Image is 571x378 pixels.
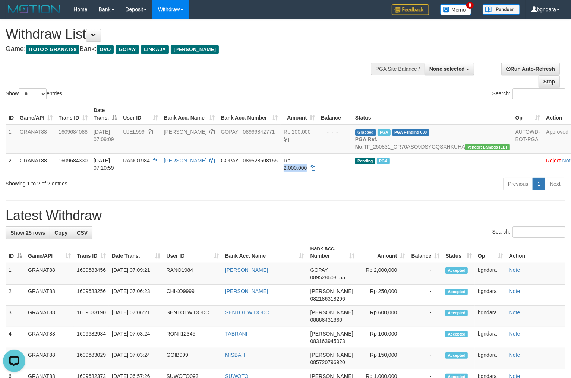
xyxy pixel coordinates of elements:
[25,263,74,285] td: GRANAT88
[429,66,465,72] span: None selected
[3,3,25,25] button: Open LiveChat chat widget
[503,178,533,190] a: Previous
[465,144,510,150] span: Vendor URL: https://dashboard.q2checkout.com/secure
[392,4,429,15] img: Feedback.jpg
[310,338,345,344] span: Copy 083163945073 to clipboard
[408,242,442,263] th: Balance: activate to sort column ascending
[492,88,565,99] label: Search:
[445,289,468,295] span: Accepted
[74,348,109,369] td: 1609683029
[91,104,120,125] th: Date Trans.: activate to sort column descending
[6,306,25,327] td: 3
[355,158,375,164] span: Pending
[25,285,74,306] td: GRANAT88
[392,129,429,136] span: PGA Pending
[408,263,442,285] td: -
[377,158,390,164] span: PGA
[321,157,349,164] div: - - -
[445,267,468,274] span: Accepted
[512,125,543,154] td: AUTOWD-BOT-PGA
[109,327,163,348] td: [DATE] 07:03:24
[509,309,520,315] a: Note
[512,104,543,125] th: Op: activate to sort column ascending
[475,285,506,306] td: bgndara
[408,327,442,348] td: -
[171,45,219,54] span: [PERSON_NAME]
[284,129,310,135] span: Rp 200.000
[310,317,343,323] span: Copy 08886431860 to clipboard
[17,104,56,125] th: Game/API: activate to sort column ascending
[243,158,278,163] span: Copy 089528608155 to clipboard
[352,125,512,154] td: TF_250831_OR70ASO9DSYGQSXHKUHA
[6,27,373,42] h1: Withdraw List
[6,208,565,223] h1: Latest Withdraw
[74,327,109,348] td: 1609682984
[74,263,109,285] td: 1609683456
[408,348,442,369] td: -
[408,285,442,306] td: -
[509,331,520,337] a: Note
[163,306,222,327] td: SENTOTWIDODO
[475,306,506,327] td: bgndara
[281,104,318,125] th: Amount: activate to sort column ascending
[357,285,408,306] td: Rp 250,000
[6,263,25,285] td: 1
[56,104,91,125] th: Trans ID: activate to sort column ascending
[483,4,520,15] img: panduan.png
[6,327,25,348] td: 4
[163,263,222,285] td: RANO1984
[225,331,247,337] a: TABRANI
[50,226,72,239] a: Copy
[357,327,408,348] td: Rp 100,000
[17,125,56,154] td: GRANAT88
[6,177,232,187] div: Showing 1 to 2 of 2 entries
[77,230,88,236] span: CSV
[221,158,239,163] span: GOPAY
[466,2,474,9] span: 8
[445,352,468,359] span: Accepted
[475,263,506,285] td: bgndara
[72,226,92,239] a: CSV
[546,158,561,163] a: Reject
[509,352,520,358] a: Note
[501,63,560,75] a: Run Auto-Refresh
[512,88,565,99] input: Search:
[6,226,50,239] a: Show 25 rows
[6,242,25,263] th: ID: activate to sort column descending
[545,178,565,190] a: Next
[17,153,56,175] td: GRANAT88
[94,129,114,142] span: [DATE] 07:09:09
[371,63,425,75] div: PGA Site Balance /
[163,327,222,348] td: RONII12345
[109,263,163,285] td: [DATE] 07:09:21
[6,285,25,306] td: 2
[355,129,376,136] span: Grabbed
[25,327,74,348] td: GRANAT88
[318,104,352,125] th: Balance
[164,129,207,135] a: [PERSON_NAME]
[97,45,114,54] span: OVO
[310,309,353,315] span: [PERSON_NAME]
[123,158,150,163] span: RANO1984
[492,226,565,238] label: Search:
[163,242,222,263] th: User ID: activate to sort column ascending
[310,267,328,273] span: GOPAY
[6,45,373,53] h4: Game: Bank:
[123,129,145,135] span: UJEL999
[225,352,245,358] a: MISBAH
[163,348,222,369] td: GOIB999
[355,136,378,150] b: PGA Ref. No:
[222,242,307,263] th: Bank Acc. Name: activate to sort column ascending
[74,285,109,306] td: 1609683256
[109,242,163,263] th: Date Trans.: activate to sort column ascending
[218,104,281,125] th: Bank Acc. Number: activate to sort column ascending
[59,158,88,163] span: 1609684330
[310,274,345,280] span: Copy 089528608155 to clipboard
[378,129,391,136] span: Marked by bgndara
[445,331,468,337] span: Accepted
[74,306,109,327] td: 1609683190
[74,242,109,263] th: Trans ID: activate to sort column ascending
[109,348,163,369] td: [DATE] 07:03:24
[442,242,475,263] th: Status: activate to sort column ascending
[475,327,506,348] td: bgndara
